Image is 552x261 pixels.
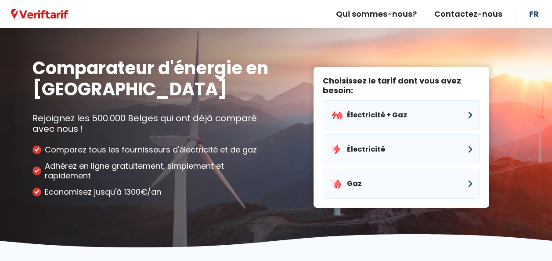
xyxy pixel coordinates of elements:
a: Veriftarif [11,8,69,20]
li: Adhérez en ligne gratuitement, simplement et rapidement [32,161,270,181]
li: Economisez jusqu'à 1300€/an [32,187,270,197]
li: Comparez tous les fournisseurs d'électricité et de gaz [32,145,270,155]
p: Rejoignez les 500.000 Belges qui ont déjà comparé avec nous ! [32,113,270,134]
button: Électricité [323,134,480,164]
label: Choisissez le tarif dont vous avez besoin: [323,76,480,95]
img: Veriftarif logo [11,9,69,20]
h1: Comparateur d'énergie en [GEOGRAPHIC_DATA] [32,58,270,100]
button: Gaz [323,169,480,199]
button: Électricité + Gaz [323,100,480,130]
